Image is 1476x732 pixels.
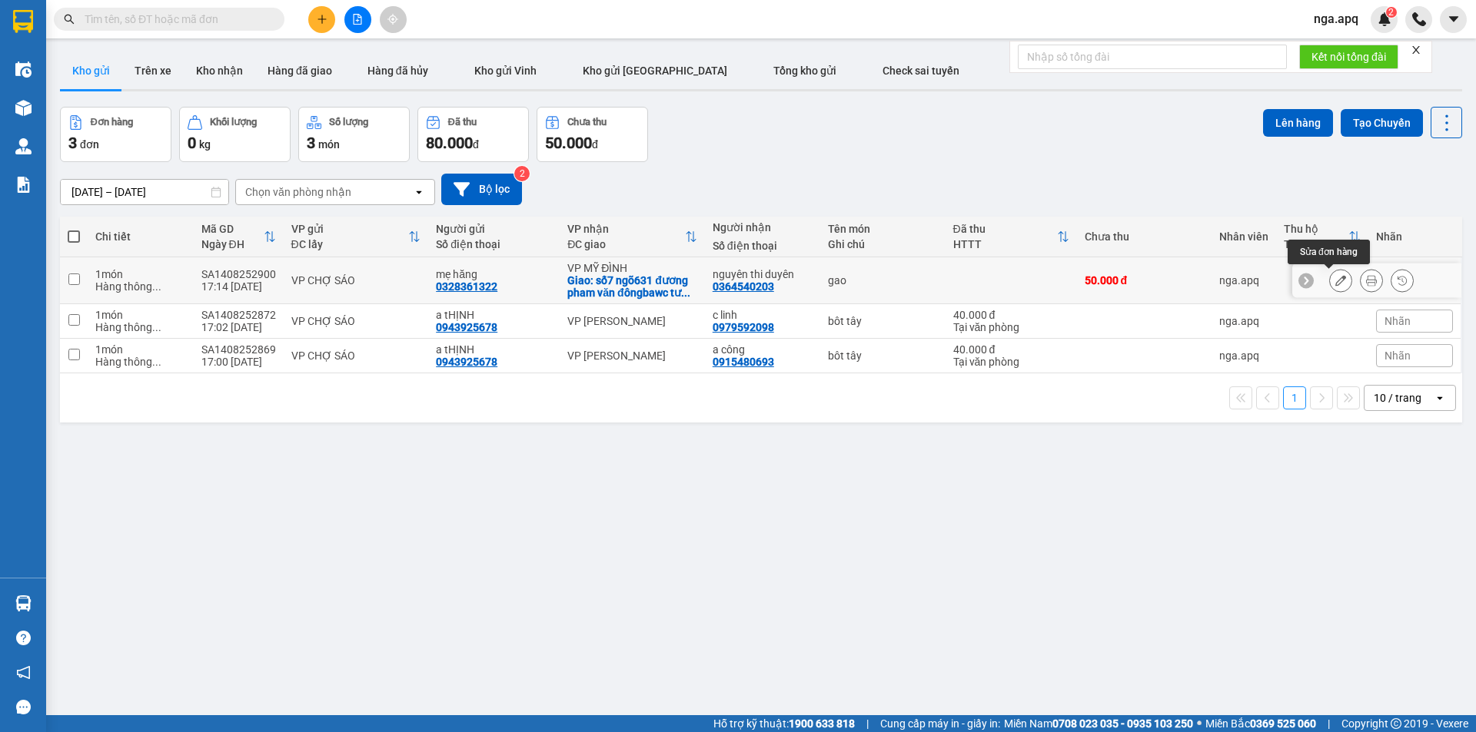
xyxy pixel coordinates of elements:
[953,343,1069,356] div: 40.000 đ
[284,217,429,257] th: Toggle SortBy
[713,715,855,732] span: Hỗ trợ kỹ thuật:
[713,221,813,234] div: Người nhận
[15,595,32,611] img: warehouse-icon
[567,315,697,327] div: VP [PERSON_NAME]
[567,274,697,299] div: Giao: số7 ngõ631 đương pham văn đôngbawc tư liêm
[352,14,363,25] span: file-add
[95,230,185,243] div: Chi tiết
[567,223,685,235] div: VP nhận
[307,134,315,152] span: 3
[1341,109,1423,137] button: Tạo Chuyến
[567,262,697,274] div: VP MỸ ĐÌNH
[1388,7,1394,18] span: 2
[1376,230,1453,243] div: Nhãn
[473,138,479,151] span: đ
[713,268,813,280] div: nguyên thi duyên
[308,6,335,33] button: plus
[16,665,31,680] span: notification
[1378,12,1391,26] img: icon-new-feature
[179,107,291,162] button: Khối lượng0kg
[1299,45,1398,69] button: Kết nối tổng đài
[15,61,32,78] img: warehouse-icon
[1374,390,1421,406] div: 10 / trang
[1385,349,1411,362] span: Nhãn
[95,309,185,321] div: 1 món
[1411,45,1421,55] span: close
[152,280,161,293] span: ...
[60,107,171,162] button: Đơn hàng3đơn
[413,186,425,198] svg: open
[95,321,185,333] div: Hàng thông thường
[1284,223,1348,235] div: Thu hộ
[1447,12,1461,26] span: caret-down
[681,287,690,299] span: ...
[201,356,276,368] div: 17:00 [DATE]
[80,138,99,151] span: đơn
[201,268,276,280] div: SA1408252900
[436,223,552,235] div: Người gửi
[1329,269,1352,292] div: Sửa đơn hàng
[537,107,648,162] button: Chưa thu50.000đ
[60,52,122,89] button: Kho gửi
[436,321,497,333] div: 0943925678
[1440,6,1467,33] button: caret-down
[245,184,351,200] div: Chọn văn phòng nhận
[1385,315,1411,327] span: Nhãn
[713,280,774,293] div: 0364540203
[15,138,32,154] img: warehouse-icon
[883,65,959,77] span: Check sai tuyến
[567,238,685,250] div: ĐC giao
[199,138,211,151] span: kg
[201,309,276,321] div: SA1408252872
[828,223,937,235] div: Tên món
[1412,12,1426,26] img: phone-icon
[1219,315,1268,327] div: nga.apq
[380,6,407,33] button: aim
[201,343,276,356] div: SA1408252869
[1288,240,1370,264] div: Sửa đơn hàng
[946,217,1077,257] th: Toggle SortBy
[68,134,77,152] span: 3
[436,268,552,280] div: mẹ hăng
[61,180,228,204] input: Select a date range.
[545,134,592,152] span: 50.000
[448,117,477,128] div: Đã thu
[1205,715,1316,732] span: Miền Bắc
[953,356,1069,368] div: Tại văn phòng
[426,134,473,152] span: 80.000
[436,343,552,356] div: a tHỊNH
[15,177,32,193] img: solution-icon
[514,166,530,181] sup: 2
[152,321,161,333] span: ...
[291,315,421,327] div: VP CHỢ SÁO
[95,356,185,368] div: Hàng thông thường
[1311,48,1386,65] span: Kết nối tổng đài
[13,10,33,33] img: logo-vxr
[318,138,340,151] span: món
[1004,715,1193,732] span: Miền Nam
[201,223,264,235] div: Mã GD
[201,238,264,250] div: Ngày ĐH
[953,223,1057,235] div: Đã thu
[15,100,32,116] img: warehouse-icon
[592,138,598,151] span: đ
[1276,217,1368,257] th: Toggle SortBy
[880,715,1000,732] span: Cung cấp máy in - giấy in:
[436,356,497,368] div: 0943925678
[713,240,813,252] div: Số điện thoại
[1284,238,1348,250] div: Trạng thái
[387,14,398,25] span: aim
[1283,386,1306,409] button: 1
[866,715,869,732] span: |
[95,280,185,293] div: Hàng thông thường
[91,117,133,128] div: Đơn hàng
[567,117,607,128] div: Chưa thu
[329,117,368,128] div: Số lượng
[953,321,1069,333] div: Tại văn phòng
[567,349,697,362] div: VP [PERSON_NAME]
[1328,715,1330,732] span: |
[85,11,266,28] input: Tìm tên, số ĐT hoặc mã đơn
[1052,717,1193,730] strong: 0708 023 035 - 0935 103 250
[184,52,255,89] button: Kho nhận
[583,65,727,77] span: Kho gửi [GEOGRAPHIC_DATA]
